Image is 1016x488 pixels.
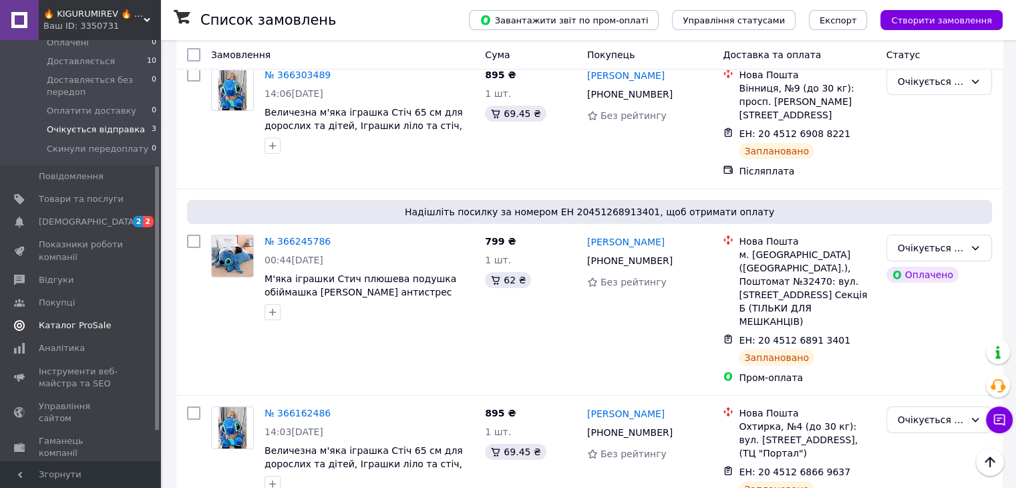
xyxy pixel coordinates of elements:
span: 1 шт. [485,255,511,265]
span: Управління сайтом [39,400,124,424]
div: м. [GEOGRAPHIC_DATA] ([GEOGRAPHIC_DATA].), Поштомат №32470: вул. [STREET_ADDRESS] Секція Б (ТІЛЬК... [739,248,875,328]
a: Фото товару [211,68,254,111]
span: Надішліть посилку за номером ЕН 20451268913401, щоб отримати оплату [192,205,987,219]
span: Показники роботи компанії [39,239,124,263]
div: Нова Пошта [739,406,875,420]
span: 0 [152,74,156,98]
span: 799 ₴ [485,236,516,247]
button: Управління статусами [672,10,796,30]
span: Інструменти веб-майстра та SEO [39,366,124,390]
span: Без рейтингу [601,277,667,287]
div: 69.45 ₴ [485,444,546,460]
div: Вінниця, №9 (до 30 кг): просп. [PERSON_NAME][STREET_ADDRESS] [739,82,875,122]
span: 00:44[DATE] [265,255,323,265]
img: Фото товару [212,235,253,277]
span: 895 ₴ [485,70,516,80]
span: Відгуки [39,274,73,286]
img: Фото товару [217,407,248,449]
div: Нова Пошта [739,68,875,82]
span: Створити замовлення [891,15,992,25]
span: Оплачені [47,37,89,49]
a: № 366245786 [265,236,331,247]
a: Величезна м'яка іграшка Стіч 65 см для дорослих та дітей, Іграшки ліло та стіч, Плюшевий Стич,син... [265,445,463,483]
span: Покупці [39,297,75,309]
button: Чат з покупцем [986,406,1013,433]
span: [PHONE_NUMBER] [587,89,673,100]
span: 🔥 KIGURUMIREV 🔥 ➡ магазин яскравих подарунків [43,8,144,20]
span: ЕН: 20 4512 6891 3401 [739,335,850,346]
div: Охтирка, №4 (до 30 кг): вул. [STREET_ADDRESS], (ТЦ "Портал") [739,420,875,460]
span: 10 [147,55,156,68]
a: № 366303489 [265,70,331,80]
span: 14:06[DATE] [265,88,323,99]
span: 1 шт. [485,426,511,437]
span: 14:03[DATE] [265,426,323,437]
span: Товари та послуги [39,193,124,205]
span: Експорт [820,15,857,25]
span: 1 шт. [485,88,511,99]
button: Завантажити звіт по пром-оплаті [469,10,659,30]
div: Оплачено [886,267,959,283]
div: Післяплата [739,164,875,178]
span: [PHONE_NUMBER] [587,255,673,266]
span: Покупець [587,49,635,60]
div: Нова Пошта [739,235,875,248]
span: ЕН: 20 4512 6908 8221 [739,128,850,139]
button: Створити замовлення [880,10,1003,30]
div: Очікується відправка [898,241,965,255]
a: М'яка іграшки Стич плюшева подушка обіймашка [PERSON_NAME] антистрес синій 60 см [265,273,456,311]
span: 0 [152,105,156,117]
div: Ваш ID: 3350731 [43,20,160,32]
span: Cума [485,49,510,60]
div: Очікується відправка [898,74,965,89]
div: Заплановано [739,350,814,366]
a: Створити замовлення [867,14,1003,25]
span: Скинули передоплату [47,143,148,155]
span: Статус [886,49,920,60]
a: Фото товару [211,406,254,449]
span: Доставка та оплата [723,49,821,60]
button: Експорт [809,10,868,30]
span: 2 [133,216,144,227]
span: Без рейтингу [601,449,667,459]
span: Оплатити доставку [47,105,136,117]
span: Каталог ProSale [39,320,111,332]
span: Аналітика [39,342,85,354]
h1: Список замовлень [200,12,336,28]
span: 2 [143,216,154,227]
span: Гаманець компанії [39,435,124,459]
span: Очікується відправка [47,124,145,136]
span: Повідомлення [39,170,104,182]
div: Очікується відправка [898,412,965,427]
span: Без рейтингу [601,110,667,121]
a: [PERSON_NAME] [587,235,665,249]
a: [PERSON_NAME] [587,407,665,420]
div: Пром-оплата [739,371,875,384]
a: № 366162486 [265,408,331,418]
div: Заплановано [739,143,814,159]
span: Управління статусами [683,15,785,25]
span: 0 [152,37,156,49]
a: Величезна м'яка іграшка Стіч 65 см для дорослих та дітей, Іграшки ліло та стіч, Плюшевий Стич,син... [265,107,463,144]
span: Доставляється [47,55,115,68]
a: [PERSON_NAME] [587,69,665,82]
span: Завантажити звіт по пром-оплаті [480,14,648,26]
span: ЕН: 20 4512 6866 9637 [739,467,850,477]
span: 3 [152,124,156,136]
span: 895 ₴ [485,408,516,418]
div: 69.45 ₴ [485,106,546,122]
img: Фото товару [217,69,248,110]
span: [DEMOGRAPHIC_DATA] [39,216,138,228]
a: Фото товару [211,235,254,277]
div: 62 ₴ [485,272,531,288]
span: [PHONE_NUMBER] [587,427,673,438]
span: Доставляється без передоп [47,74,152,98]
span: Замовлення [211,49,271,60]
span: 0 [152,143,156,155]
button: Наверх [976,448,1004,476]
